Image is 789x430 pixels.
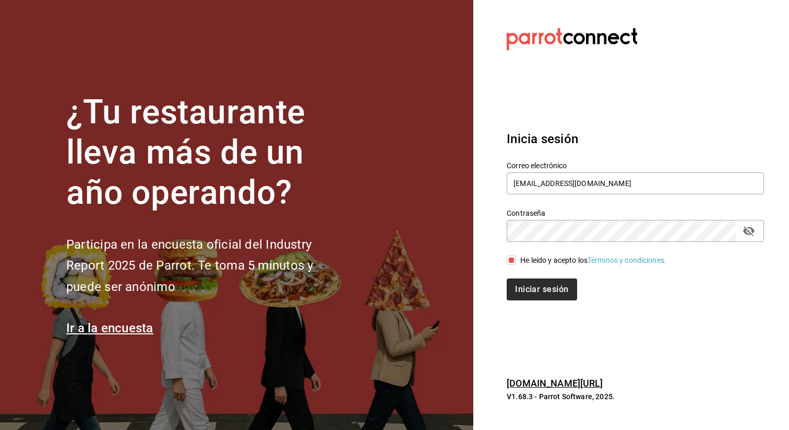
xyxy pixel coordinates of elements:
[66,92,348,213] h1: ¿Tu restaurante lleva más de un año operando?
[507,130,764,148] h3: Inicia sesión
[66,321,153,335] a: Ir a la encuesta
[507,278,577,300] button: Iniciar sesión
[507,378,603,389] a: [DOMAIN_NAME][URL]
[66,234,348,298] h2: Participa en la encuesta oficial del Industry Report 2025 de Parrot. Te toma 5 minutos y puede se...
[740,222,758,240] button: passwordField
[520,255,666,266] div: He leído y acepto los
[588,256,666,264] a: Términos y condiciones.
[507,162,764,169] label: Correo electrónico
[507,391,764,402] p: V1.68.3 - Parrot Software, 2025.
[507,172,764,194] input: Ingresa tu correo electrónico
[507,210,764,217] label: Contraseña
